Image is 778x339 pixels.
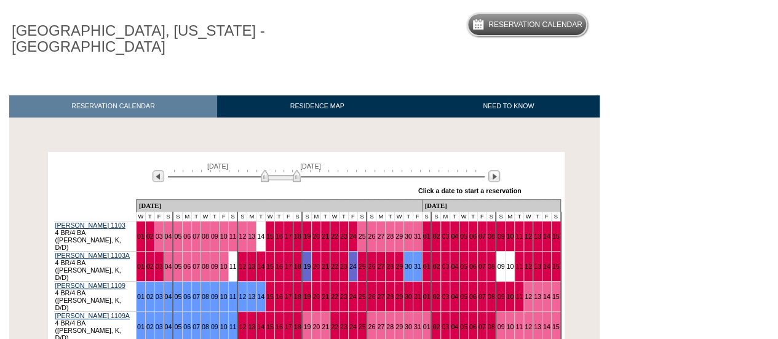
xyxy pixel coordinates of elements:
a: RESERVATION CALENDAR [9,95,217,117]
a: 06 [469,293,477,300]
a: 02 [432,233,440,240]
a: 15 [552,233,560,240]
a: 07 [478,323,486,330]
a: 02 [432,263,440,270]
a: 10 [506,293,514,300]
a: 04 [451,263,458,270]
a: 07 [478,263,486,270]
a: 15 [552,293,560,300]
a: 03 [442,293,449,300]
a: 06 [183,263,191,270]
td: 4 BR/4 BA ([PERSON_NAME], K, D/D) [54,251,137,281]
td: 14 [256,221,266,251]
td: T [403,212,413,221]
a: 02 [146,323,154,330]
a: 20 [312,323,320,330]
a: 16 [276,323,283,330]
a: 30 [405,323,412,330]
a: 01 [137,323,145,330]
a: 14 [257,263,264,270]
td: M [441,212,450,221]
a: 22 [331,233,338,240]
a: 10 [506,233,514,240]
td: S [367,212,376,221]
a: 13 [534,233,541,240]
a: 24 [349,233,357,240]
td: [DATE] [136,199,422,212]
a: 14 [543,323,550,330]
a: NEED TO KNOW [417,95,600,117]
a: 17 [285,293,292,300]
a: 08 [202,233,209,240]
a: 02 [146,293,154,300]
a: 09 [211,233,218,240]
td: S [431,212,440,221]
a: 14 [543,263,550,270]
a: 09 [497,293,504,300]
a: 09 [211,323,218,330]
a: 12 [239,323,246,330]
a: 23 [340,293,347,300]
a: 01 [423,263,431,270]
a: 03 [156,293,163,300]
td: F [219,212,228,221]
a: 21 [322,323,329,330]
a: 01 [137,293,145,300]
a: 20 [312,293,320,300]
a: 08 [488,293,495,300]
a: 13 [534,263,541,270]
a: 23 [340,233,347,240]
td: T [256,212,266,221]
td: 11 [228,251,237,281]
a: 10 [220,323,228,330]
a: 09 [497,233,504,240]
a: 26 [368,263,375,270]
a: 08 [488,263,495,270]
a: 10 [506,323,514,330]
a: 11 [515,323,523,330]
a: 27 [377,263,384,270]
td: M [376,212,386,221]
a: 11 [515,263,523,270]
a: 08 [202,263,209,270]
a: 14 [543,293,550,300]
h5: Reservation Calendar [488,21,582,29]
a: 04 [165,233,172,240]
a: 01 [423,323,431,330]
td: T [192,212,201,221]
td: M [247,212,256,221]
a: 08 [202,323,209,330]
a: [PERSON_NAME] 1109 [55,282,125,289]
a: 22 [331,323,338,330]
a: 02 [432,293,440,300]
a: 19 [303,293,311,300]
td: 09 [496,251,505,281]
a: 15 [266,233,274,240]
h1: [GEOGRAPHIC_DATA], [US_STATE] - [GEOGRAPHIC_DATA] [9,20,285,58]
td: T [145,212,154,221]
a: 11 [229,233,237,240]
a: 15 [552,323,560,330]
a: 16 [276,293,283,300]
a: 04 [165,323,172,330]
div: Click a date to start a reservation [418,187,522,194]
a: RESIDENCE MAP [217,95,418,117]
td: F [413,212,422,221]
a: 16 [276,233,283,240]
a: 05 [174,293,181,300]
td: S [173,212,182,221]
td: T [468,212,477,221]
a: 27 [377,233,384,240]
a: 01 [423,233,431,240]
td: T [533,212,542,221]
td: M [312,212,321,221]
a: 29 [395,263,403,270]
a: 22 [331,263,338,270]
a: 12 [239,263,246,270]
a: 27 [377,293,384,300]
a: 28 [386,263,394,270]
td: T [386,212,395,221]
a: 21 [322,263,329,270]
a: 03 [156,323,163,330]
a: 25 [359,233,366,240]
